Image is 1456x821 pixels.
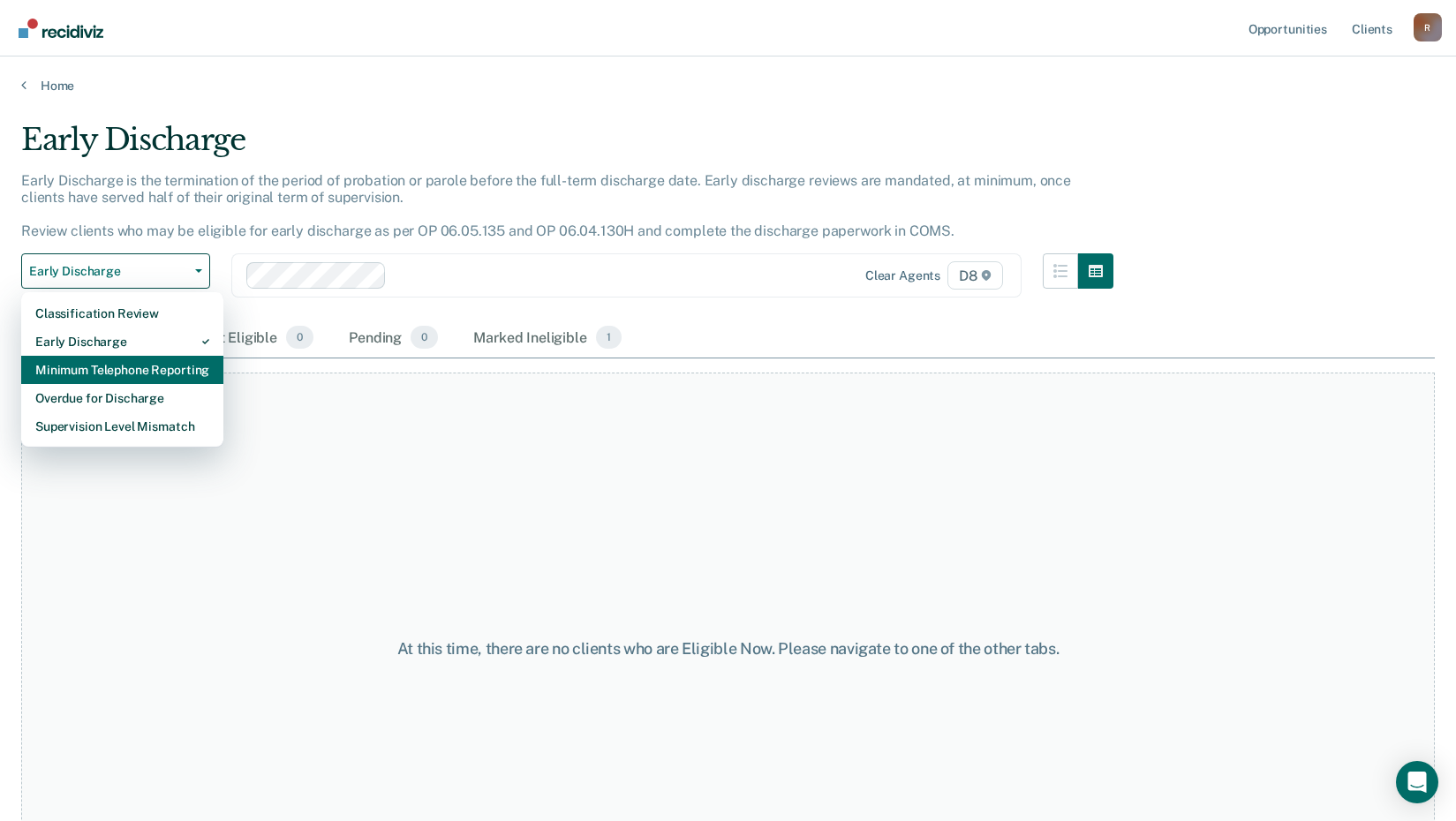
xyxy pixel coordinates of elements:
[21,78,1435,94] a: Home
[29,264,188,279] span: Early Discharge
[1414,13,1442,41] button: Profile dropdown button
[175,319,317,358] div: Almost Eligible0
[35,299,209,328] div: Classification Review
[21,253,210,289] button: Early Discharge
[19,19,103,38] img: Recidiviz
[947,261,1003,290] span: D8
[411,326,438,349] span: 0
[375,639,1082,659] div: At this time, there are no clients who are Eligible Now. Please navigate to one of the other tabs.
[345,319,441,358] div: Pending0
[865,268,940,283] div: Clear agents
[470,319,625,358] div: Marked Ineligible1
[596,326,622,349] span: 1
[21,122,1113,172] div: Early Discharge
[1396,761,1438,803] div: Open Intercom Messenger
[35,328,209,356] div: Early Discharge
[21,172,1071,240] p: Early Discharge is the termination of the period of probation or parole before the full-term disc...
[35,412,209,441] div: Supervision Level Mismatch
[286,326,313,349] span: 0
[1414,13,1442,41] div: R
[35,384,209,412] div: Overdue for Discharge
[35,356,209,384] div: Minimum Telephone Reporting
